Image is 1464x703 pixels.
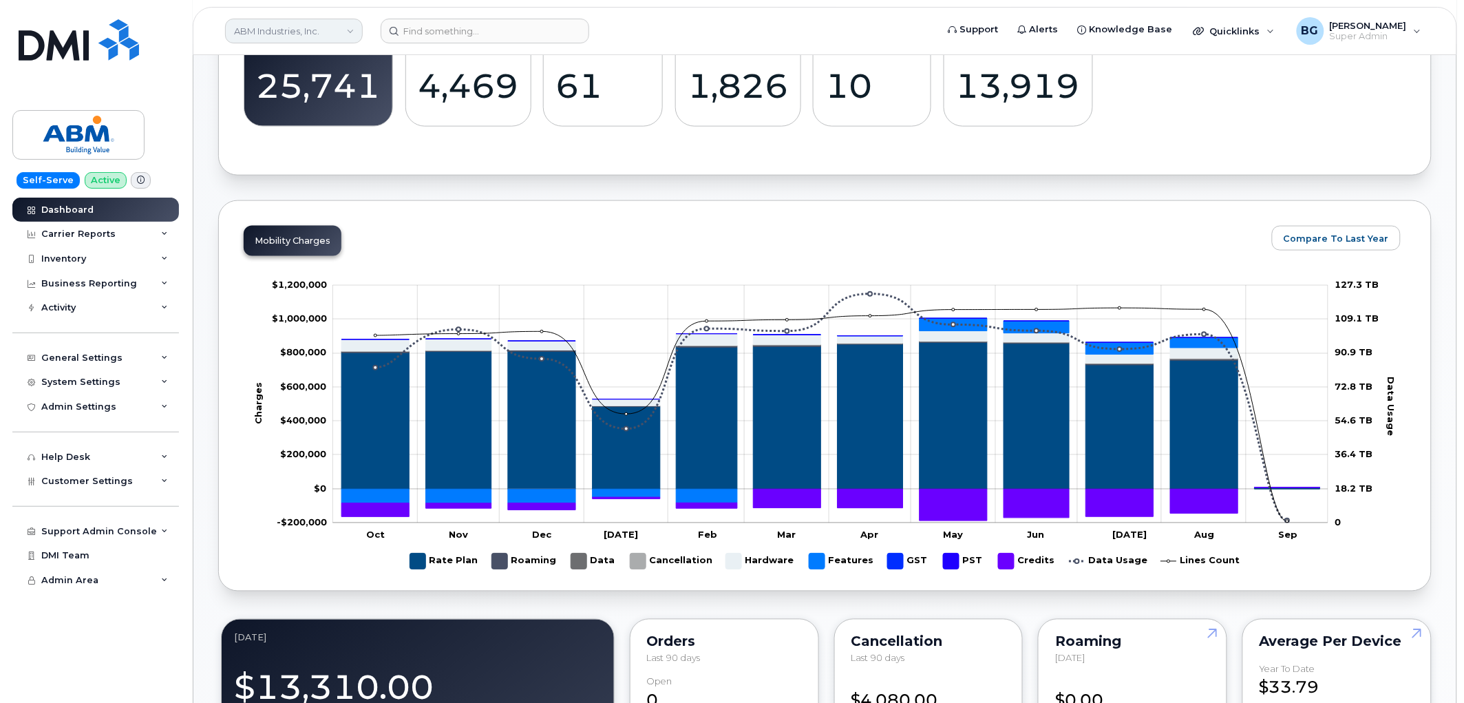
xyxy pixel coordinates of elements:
div: Open [647,677,672,687]
a: Cancel Candidates1,826 [688,31,788,119]
div: 61 [556,65,650,106]
span: Compare To Last Year [1284,232,1389,245]
g: Features [809,548,874,575]
g: Data Usage [1070,548,1148,575]
button: Compare To Last Year [1272,226,1401,251]
g: $0 [280,415,326,426]
tspan: $800,000 [280,347,326,358]
tspan: 90.9 TB [1335,347,1373,358]
tspan: $400,000 [280,415,326,426]
tspan: 54.6 TB [1335,415,1373,426]
div: Quicklinks [1184,17,1284,45]
g: Lines Count [1161,548,1240,575]
tspan: 109.1 TB [1335,313,1379,324]
tspan: Sep [1279,529,1298,541]
a: Alerts [1008,16,1068,43]
g: PST [944,548,985,575]
tspan: -$200,000 [277,517,327,528]
g: Roaming [492,548,558,575]
span: Support [960,23,999,36]
tspan: $600,000 [280,381,326,392]
a: Pending Status10 [826,31,919,119]
tspan: $1,200,000 [272,280,327,291]
tspan: 127.3 TB [1335,280,1379,291]
tspan: Dec [533,529,553,541]
g: Credits [999,548,1056,575]
tspan: $1,000,000 [272,313,327,324]
a: Active25,741 [257,31,381,119]
tspan: Charges [253,383,264,425]
g: $0 [272,313,327,324]
div: 1,826 [688,65,788,106]
div: 10 [826,65,919,106]
tspan: Oct [367,529,385,541]
tspan: $200,000 [280,449,326,460]
tspan: Aug [1194,529,1214,541]
g: $0 [277,517,327,528]
div: Average per Device [1260,636,1414,647]
g: $0 [280,347,326,358]
div: Bill Geary [1287,17,1431,45]
span: Knowledge Base [1090,23,1173,36]
div: Orders [647,636,802,647]
tspan: [DATE] [1113,529,1147,541]
span: Super Admin [1330,31,1407,42]
g: Hardware [726,548,796,575]
g: $0 [272,280,327,291]
div: Year to Date [1260,664,1315,675]
span: Last 90 days [647,653,701,664]
tspan: Feb [698,529,717,541]
div: Cancellation [851,636,1006,647]
tspan: [DATE] [604,529,638,541]
a: Support [939,16,1008,43]
a: ABM Industries, Inc. [225,19,363,43]
g: Data [571,548,617,575]
tspan: Data Usage [1386,377,1397,437]
tspan: 18.2 TB [1335,483,1373,494]
span: BG [1302,23,1319,39]
tspan: 36.4 TB [1335,449,1373,460]
a: Knowledge Base [1068,16,1182,43]
g: Credits [341,488,1320,521]
div: $33.79 [1260,664,1414,700]
g: Cancellation [630,548,713,575]
tspan: Apr [860,529,879,541]
tspan: Mar [778,529,796,541]
div: 25,741 [257,65,381,106]
span: [PERSON_NAME] [1330,20,1407,31]
tspan: 72.8 TB [1335,381,1373,392]
tspan: Jun [1028,529,1045,541]
g: Rate Plan [341,343,1320,490]
tspan: Nov [449,529,469,541]
span: Quicklinks [1210,25,1260,36]
div: 4,469 [418,65,518,106]
g: GST [888,548,930,575]
g: $0 [280,381,326,392]
tspan: $0 [314,483,326,494]
a: Suspended Devices4,469 [418,31,518,119]
div: Roaming [1055,636,1210,647]
input: Find something... [381,19,589,43]
div: September 2025 [234,632,602,643]
tspan: May [943,529,963,541]
tspan: 0 [1335,517,1341,528]
div: 13,919 [956,65,1080,106]
g: Chart [253,280,1397,576]
g: Rate Plan [410,548,478,575]
g: $0 [280,449,326,460]
a: Suspend Candidates61 [556,31,650,119]
span: Last 90 days [851,653,905,664]
a: Data Conflicts13,919 [956,31,1080,119]
g: Legend [410,548,1240,575]
span: [DATE] [1055,653,1085,664]
span: Alerts [1030,23,1059,36]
